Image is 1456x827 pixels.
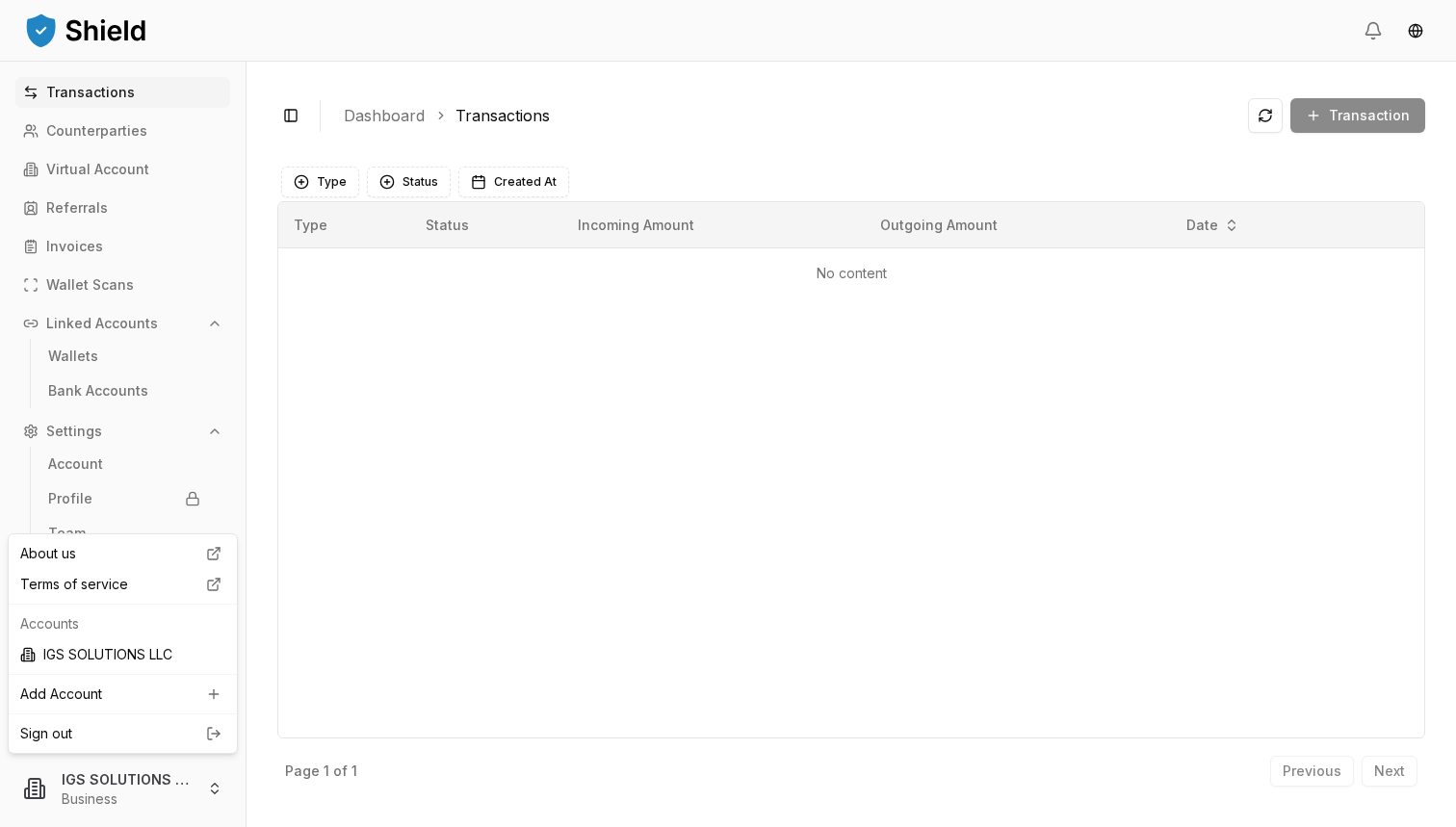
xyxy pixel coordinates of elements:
a: Add Account [13,679,233,710]
a: About us [13,538,233,569]
div: IGS SOLUTIONS LLC [13,639,233,670]
a: Sign out [20,724,225,743]
a: Terms of service [13,569,233,600]
p: Accounts [20,614,225,633]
